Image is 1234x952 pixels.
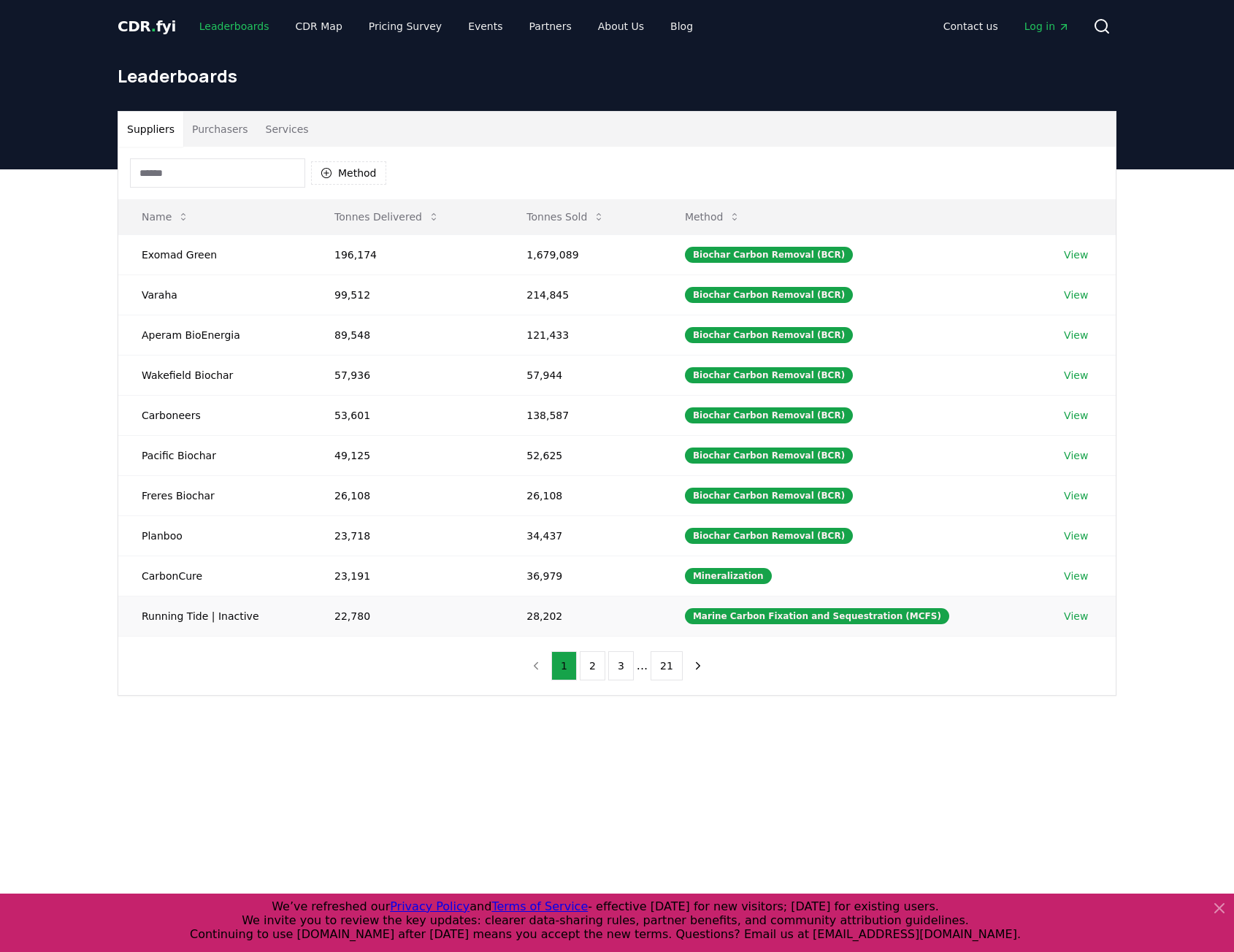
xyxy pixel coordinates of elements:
h1: Leaderboards [118,64,1116,88]
button: Tonnes Sold [515,202,616,231]
a: Events [456,13,514,39]
td: 34,437 [503,515,662,556]
td: 138,587 [503,395,662,435]
div: Biochar Carbon Removal (BCR) [685,528,853,544]
li: ... [637,657,648,675]
button: Suppliers [118,112,183,147]
a: CDR.fyi [118,16,176,37]
td: Wakefield Biochar [118,355,311,395]
div: Marine Carbon Fixation and Sequestration (MCFS) [685,608,949,624]
a: View [1064,609,1088,623]
button: 2 [580,651,605,680]
a: Log in [1013,13,1081,39]
td: 49,125 [311,435,503,475]
td: Planboo [118,515,311,556]
td: Running Tide | Inactive [118,596,311,636]
button: 3 [608,651,634,680]
div: Mineralization [685,568,772,584]
span: Log in [1024,19,1070,34]
a: View [1064,328,1088,342]
td: 196,174 [311,234,503,275]
td: 26,108 [503,475,662,515]
span: . [151,18,156,35]
td: 121,433 [503,315,662,355]
a: Leaderboards [188,13,281,39]
nav: Main [932,13,1081,39]
button: Tonnes Delivered [323,202,451,231]
td: 57,936 [311,355,503,395]
a: View [1064,569,1088,583]
td: 23,718 [311,515,503,556]
a: View [1064,529,1088,543]
button: next page [686,651,710,680]
nav: Main [188,13,705,39]
a: CDR Map [284,13,354,39]
td: 26,108 [311,475,503,515]
button: 1 [551,651,577,680]
td: 23,191 [311,556,503,596]
button: Purchasers [183,112,257,147]
button: 21 [651,651,683,680]
a: Pricing Survey [357,13,453,39]
a: View [1064,368,1088,383]
td: 53,601 [311,395,503,435]
a: Partners [518,13,583,39]
button: Method [311,161,386,185]
td: Varaha [118,275,311,315]
a: View [1064,247,1088,262]
button: Services [257,112,318,147]
a: View [1064,488,1088,503]
a: Blog [659,13,705,39]
td: 89,548 [311,315,503,355]
td: CarbonCure [118,556,311,596]
div: Biochar Carbon Removal (BCR) [685,448,853,464]
a: View [1064,408,1088,423]
td: 57,944 [503,355,662,395]
td: 214,845 [503,275,662,315]
div: Biochar Carbon Removal (BCR) [685,287,853,303]
div: Biochar Carbon Removal (BCR) [685,488,853,504]
a: View [1064,448,1088,463]
td: 1,679,089 [503,234,662,275]
a: About Us [586,13,656,39]
button: Method [673,202,753,231]
div: Biochar Carbon Removal (BCR) [685,327,853,343]
td: 22,780 [311,596,503,636]
td: Freres Biochar [118,475,311,515]
div: Biochar Carbon Removal (BCR) [685,367,853,383]
td: Carboneers [118,395,311,435]
span: CDR fyi [118,18,176,35]
td: Pacific Biochar [118,435,311,475]
button: Name [130,202,201,231]
td: 99,512 [311,275,503,315]
a: View [1064,288,1088,302]
td: 36,979 [503,556,662,596]
td: Exomad Green [118,234,311,275]
td: 28,202 [503,596,662,636]
a: Contact us [932,13,1010,39]
td: 52,625 [503,435,662,475]
td: Aperam BioEnergia [118,315,311,355]
div: Biochar Carbon Removal (BCR) [685,247,853,263]
div: Biochar Carbon Removal (BCR) [685,407,853,423]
